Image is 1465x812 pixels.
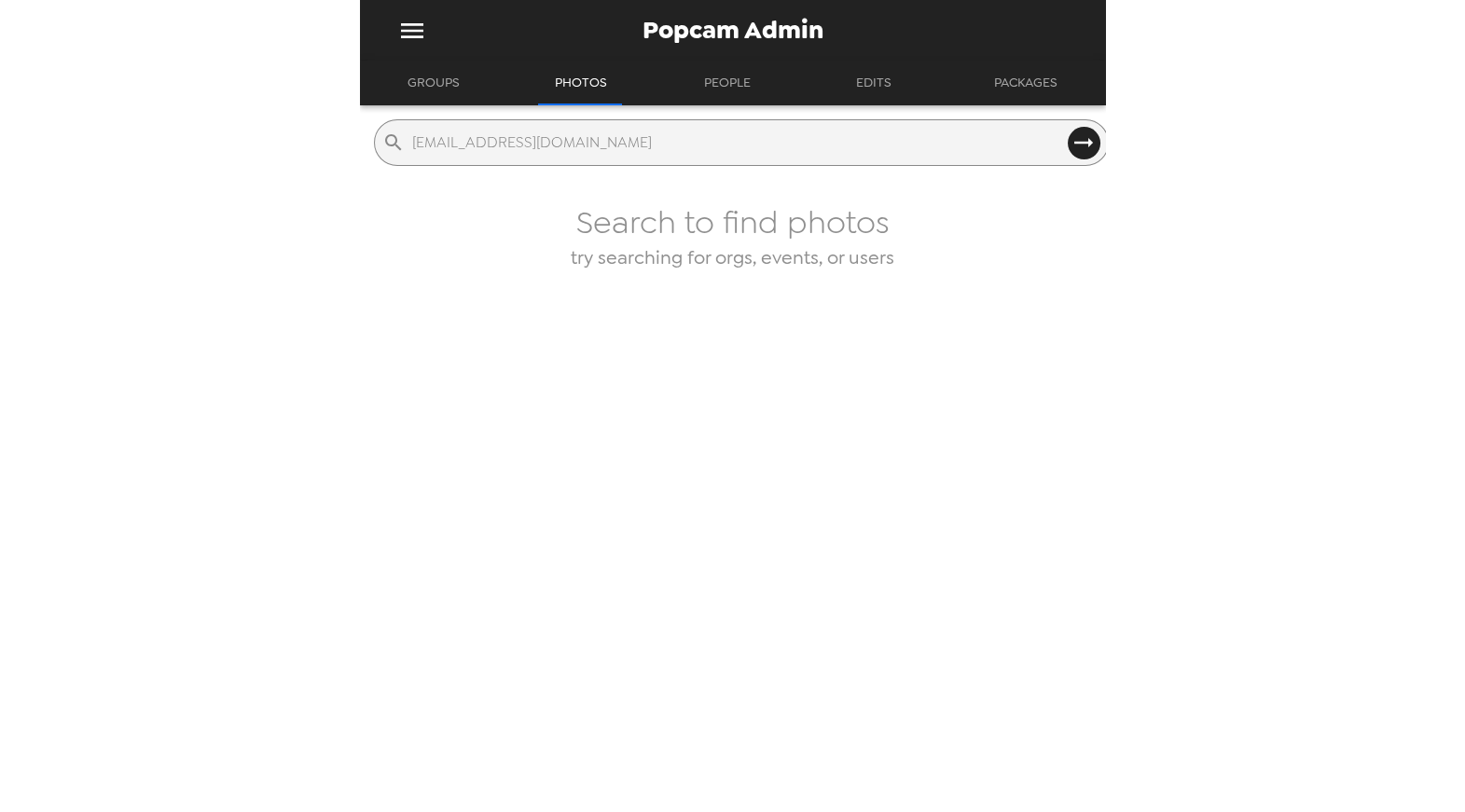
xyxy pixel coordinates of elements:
input: Search for photos [412,128,1060,158]
span: Popcam Admin [643,18,823,43]
h4: Search to find photos [576,203,890,242]
button: Packages [977,61,1074,105]
button: Groups [391,61,477,105]
button: Edits [832,61,916,105]
button: People [685,61,769,105]
h6: try searching for orgs, events, or users [571,242,894,272]
button: Photos [538,61,624,105]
